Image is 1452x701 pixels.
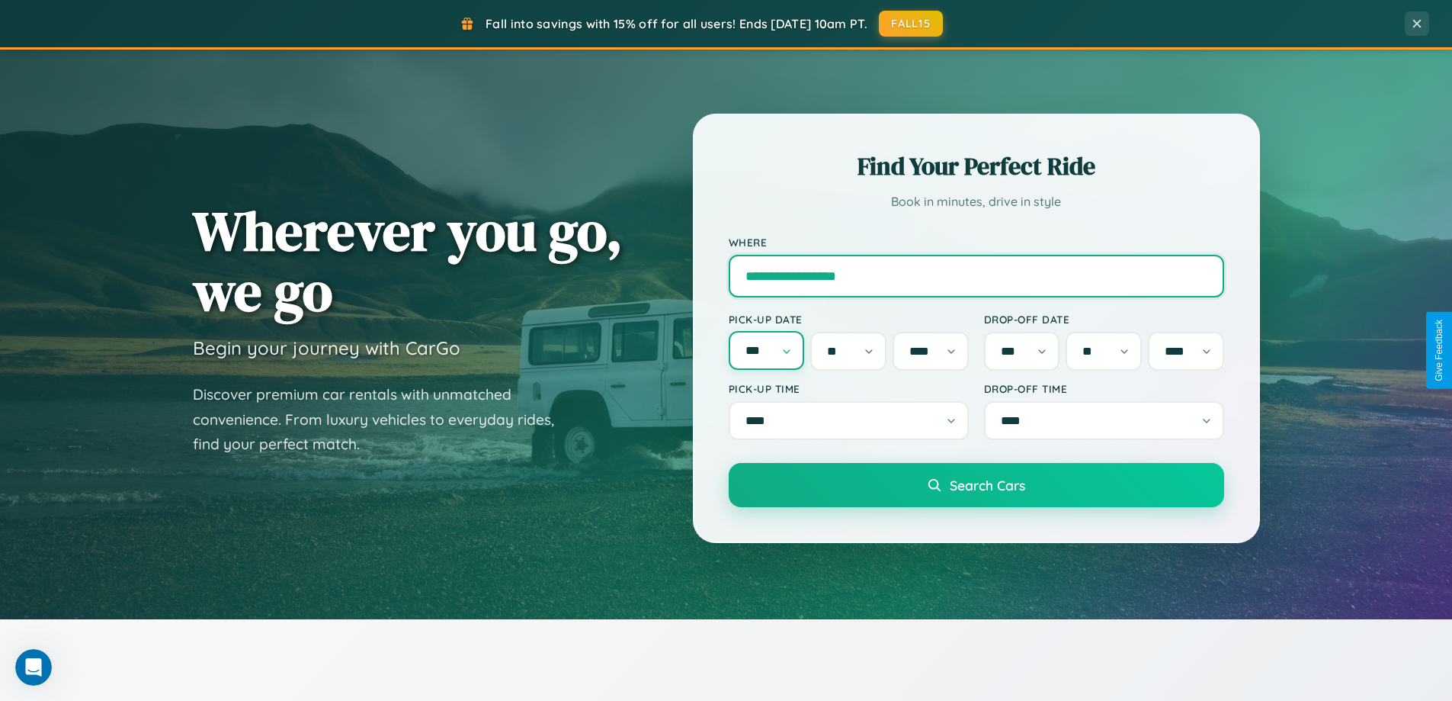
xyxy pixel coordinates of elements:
[984,313,1224,326] label: Drop-off Date
[15,649,52,686] iframe: Intercom live chat
[729,463,1224,507] button: Search Cars
[984,382,1224,395] label: Drop-off Time
[729,382,969,395] label: Pick-up Time
[879,11,943,37] button: FALL15
[729,236,1224,249] label: Where
[486,16,867,31] span: Fall into savings with 15% off for all users! Ends [DATE] 10am PT.
[193,382,574,457] p: Discover premium car rentals with unmatched convenience. From luxury vehicles to everyday rides, ...
[1434,320,1444,381] div: Give Feedback
[950,477,1025,494] span: Search Cars
[729,191,1224,213] p: Book in minutes, drive in style
[193,336,460,359] h3: Begin your journey with CarGo
[729,150,1224,183] h2: Find Your Perfect Ride
[193,201,623,321] h1: Wherever you go, we go
[729,313,969,326] label: Pick-up Date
